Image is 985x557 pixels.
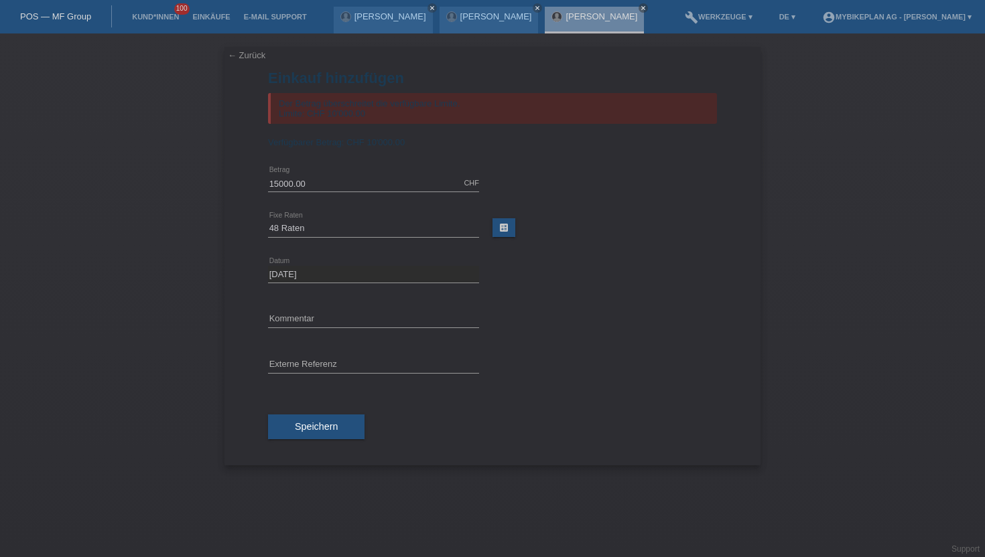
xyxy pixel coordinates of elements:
div: Der Betrag überschreitet die verfügbare Limite. Limite: CHF 10'000.00 [268,93,717,124]
a: close [533,3,542,13]
span: CHF 10'000.00 [346,137,405,147]
i: close [640,5,647,11]
div: CHF [464,179,479,187]
button: Speichern [268,414,365,440]
a: E-Mail Support [237,13,314,21]
a: [PERSON_NAME] [566,11,637,21]
a: POS — MF Group [20,11,91,21]
a: Einkäufe [186,13,237,21]
span: Speichern [295,421,338,432]
a: close [428,3,437,13]
i: calculate [499,222,509,233]
i: account_circle [822,11,836,24]
h1: Einkauf hinzufügen [268,70,717,86]
a: DE ▾ [773,13,802,21]
span: Verfügbarer Betrag: [268,137,344,147]
a: [PERSON_NAME] [354,11,426,21]
a: ← Zurück [228,50,265,60]
i: build [685,11,698,24]
a: buildWerkzeuge ▾ [678,13,759,21]
i: close [429,5,436,11]
i: close [534,5,541,11]
a: account_circleMybikeplan AG - [PERSON_NAME] ▾ [815,13,978,21]
a: Support [951,544,980,554]
span: 100 [174,3,190,15]
a: calculate [492,218,515,237]
a: [PERSON_NAME] [460,11,532,21]
a: close [639,3,648,13]
a: Kund*innen [125,13,186,21]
